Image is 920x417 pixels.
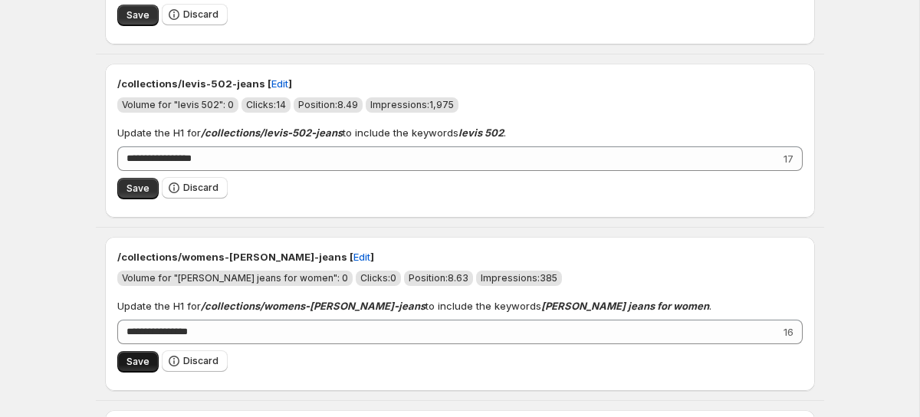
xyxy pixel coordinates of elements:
[127,182,149,195] span: Save
[117,351,159,373] button: Save
[122,99,234,110] span: Volume for "levis 502": 0
[541,300,709,312] strong: [PERSON_NAME] jeans for women
[122,272,348,284] span: Volume for "[PERSON_NAME] jeans for women": 0
[117,249,803,264] p: /collections/womens-[PERSON_NAME]-jeans [ ]
[127,9,149,21] span: Save
[481,272,557,284] span: Impressions: 385
[162,4,228,25] button: Discard
[201,300,426,312] strong: /collections/womens-[PERSON_NAME]-jeans
[183,355,219,367] span: Discard
[117,178,159,199] button: Save
[246,99,286,110] span: Clicks: 14
[183,8,219,21] span: Discard
[162,177,228,199] button: Discard
[458,126,504,139] strong: levis 502
[127,356,149,368] span: Save
[360,272,396,284] span: Clicks: 0
[201,126,343,139] strong: /collections/levis-502-jeans
[262,71,297,96] button: Edit
[298,99,358,110] span: Position: 8.49
[117,5,159,26] button: Save
[370,99,454,110] span: Impressions: 1,975
[117,76,803,91] p: /collections/levis-502-jeans [ ]
[117,298,711,314] p: Update the H1 for to include the keywords .
[162,350,228,372] button: Discard
[344,245,379,269] button: Edit
[183,182,219,194] span: Discard
[409,272,468,284] span: Position: 8.63
[271,76,288,91] span: Edit
[117,125,506,140] p: Update the H1 for to include the keywords .
[353,249,370,264] span: Edit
